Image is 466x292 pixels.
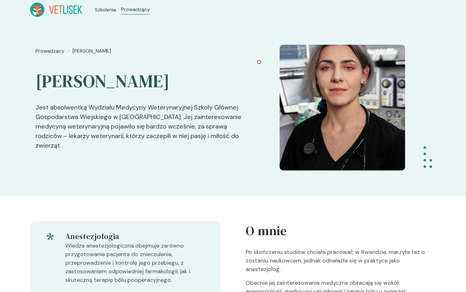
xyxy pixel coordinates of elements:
[121,6,150,13] a: Prowadzący
[73,47,111,55] a: [PERSON_NAME]
[95,6,116,14] a: Szkolenia
[36,47,64,55] a: Prowadzacy
[246,221,436,240] h5: O mnie
[65,231,215,242] h5: Anestezjologia
[280,45,405,170] img: 9ca249ab-f2d8-4e9c-b8f6-3dd186ee6ea2_ZOFIA_FRAS.jpg
[246,248,436,279] p: Po skończeniu studiów chciała pracować w Rwandzie, marzyła też o zostaniu naukowcem, jednak odnal...
[65,242,215,289] p: Wiedza anestezjologiczna obejmuje zarówno przygotowanie pacjenta do znieczulenia, przeprowadzenie...
[36,92,248,150] p: Jest absolwentką Wydziału Medycyny Weterynaryjnej Szkoły Głównej Gospodarstwa Wiejskiego w [GEOGR...
[36,57,248,92] h2: [PERSON_NAME]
